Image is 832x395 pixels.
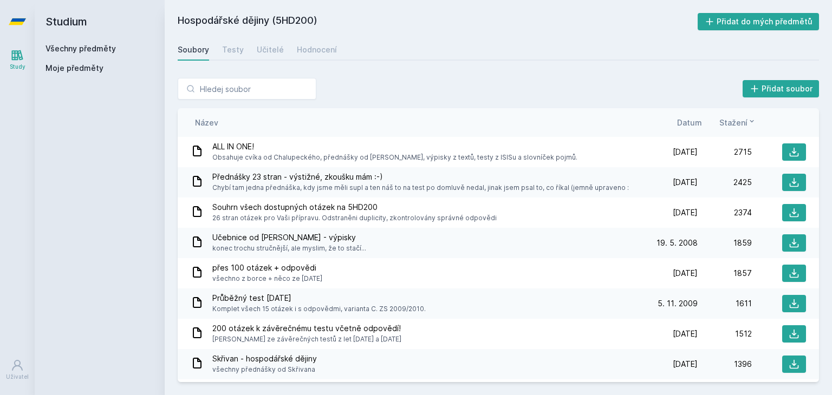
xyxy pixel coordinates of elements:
button: Stažení [719,117,756,128]
div: 1857 [698,268,752,279]
input: Hledej soubor [178,78,316,100]
span: Průběžný test [DATE] [212,293,426,304]
span: 5. 11. 2009 [658,298,698,309]
span: 200 otázek k závěrečnému testu včetně odpovědí! [212,323,401,334]
button: Datum [677,117,702,128]
a: Učitelé [257,39,284,61]
span: [DATE] [673,359,698,370]
span: Souhrn všech dostupných otázek na 5HD200 [212,202,497,213]
span: [PERSON_NAME] ze závěrečných testů z let [DATE] a [DATE] [212,334,401,345]
span: [DATE] [673,328,698,339]
span: Chybí tam jedna přednáška, kdy jsme měli supl a ten náš to na test po domluvě nedal, jinak jsem p... [212,182,629,193]
span: ALL IN ONE! [212,141,577,152]
span: všechno z borce + něco ze [DATE] [212,273,322,284]
span: Komplet všech 15 otázek i s odpovědmi, varianta C. ZS 2009/2010. [212,304,426,314]
div: 2425 [698,177,752,188]
span: Skřivan - hospodářské dějiny [212,353,317,364]
span: [DATE] [673,268,698,279]
a: Hodnocení [297,39,337,61]
a: Soubory [178,39,209,61]
a: Study [2,43,32,76]
span: [DATE] [673,207,698,218]
button: Přidat soubor [743,80,820,97]
a: Všechny předměty [45,44,116,53]
span: Přednášky 23 stran - výstižné, zkoušku mám :-) [212,172,629,182]
span: Moje předměty [45,63,103,74]
button: Název [195,117,218,128]
div: Soubory [178,44,209,55]
span: konec trochu stručnější, ale myslim, že to stačí... [212,243,366,254]
a: Testy [222,39,244,61]
span: všechny přednášky od Skřivana [212,364,317,375]
div: Uživatel [6,373,29,381]
span: Učebnice od [PERSON_NAME] - výpisky [212,232,366,243]
span: Obsahuje cvíka od Chalupeckého, přednášky od [PERSON_NAME], výpisky z textů, testy z ISISu a slov... [212,152,577,163]
div: 1512 [698,328,752,339]
span: [DATE] [673,177,698,188]
span: 19. 5. 2008 [656,238,698,248]
div: 1859 [698,238,752,248]
span: 26 stran otázek pro Vaši přípravu. Odstraněni duplicity, zkontrolovány správné odpovědi [212,213,497,223]
a: Uživatel [2,353,32,386]
div: Study [10,63,25,71]
div: 2374 [698,207,752,218]
div: 2715 [698,147,752,157]
span: [DATE] [673,147,698,157]
div: 1611 [698,298,752,309]
div: 1396 [698,359,752,370]
span: Stažení [719,117,747,128]
div: Testy [222,44,244,55]
span: přes 100 otázek + odpovědi [212,262,322,273]
div: Hodnocení [297,44,337,55]
h2: Hospodářské dějiny (5HD200) [178,13,698,30]
div: Učitelé [257,44,284,55]
button: Přidat do mých předmětů [698,13,820,30]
